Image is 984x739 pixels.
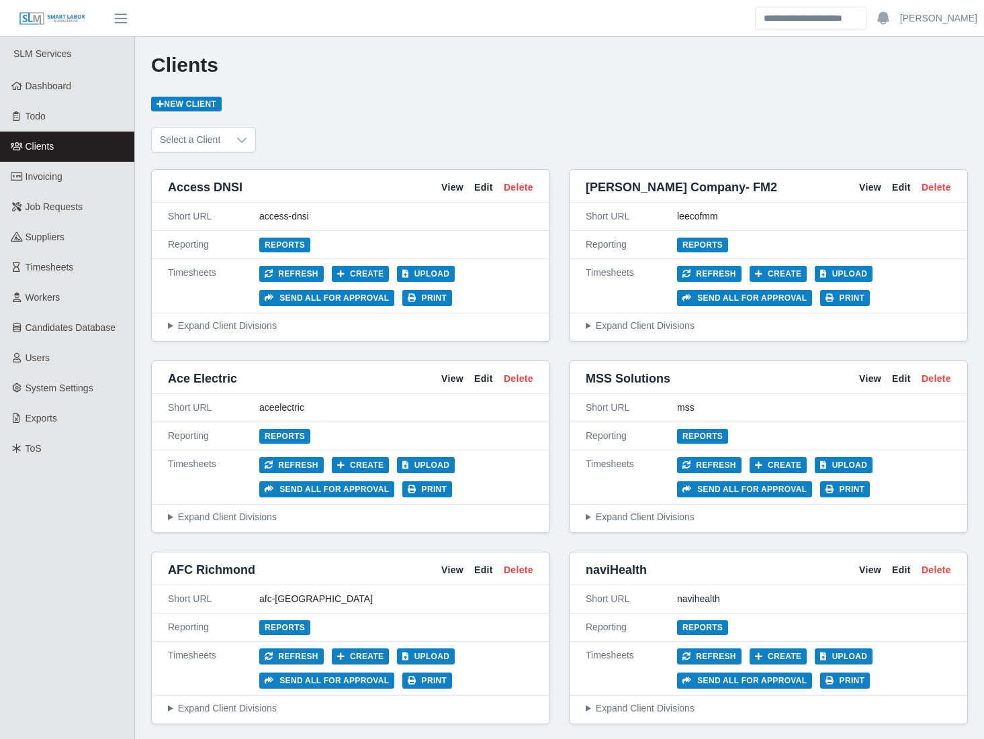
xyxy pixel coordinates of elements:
span: Todo [26,111,46,121]
a: Reports [259,620,310,635]
a: View [441,563,463,577]
button: Create [750,266,807,282]
div: access-dnsi [259,209,533,224]
div: leecofmm [677,209,951,224]
a: View [441,372,463,386]
div: navihealth [677,592,951,606]
span: Suppliers [26,232,64,242]
div: Timesheets [168,648,259,689]
span: Select a Client [152,128,228,152]
summary: Expand Client Divisions [586,510,951,524]
div: Timesheets [168,266,259,306]
button: Send all for approval [259,481,394,497]
button: Print [402,673,452,689]
div: Reporting [168,238,259,252]
div: Reporting [168,620,259,634]
button: Print [402,481,452,497]
button: Refresh [677,457,742,473]
a: Reports [677,429,728,444]
span: Dashboard [26,81,72,91]
button: Create [332,648,390,664]
a: Reports [259,238,310,252]
a: Edit [474,181,493,195]
a: View [859,181,881,195]
span: Candidates Database [26,322,116,333]
button: Refresh [259,266,324,282]
a: [PERSON_NAME] [900,11,977,26]
span: Timesheets [26,262,74,273]
button: Print [820,290,870,306]
button: Refresh [259,648,324,664]
span: Exports [26,413,57,424]
button: Send all for approval [259,673,394,689]
a: Reports [259,429,310,444]
div: Timesheets [586,266,677,306]
button: Create [750,457,807,473]
div: Short URL [168,592,259,606]
summary: Expand Client Divisions [586,701,951,716]
button: Print [402,290,452,306]
button: Upload [815,648,873,664]
button: Send all for approval [677,481,812,497]
a: Edit [892,563,911,577]
div: Short URL [586,209,677,224]
a: Delete [504,372,533,386]
a: Delete [922,181,951,195]
div: Timesheets [586,648,677,689]
button: Send all for approval [259,290,394,306]
div: Reporting [586,238,677,252]
summary: Expand Client Divisions [168,701,533,716]
a: View [859,372,881,386]
a: Delete [504,563,533,577]
div: Short URL [586,401,677,415]
span: Ace Electric [168,369,237,388]
summary: Expand Client Divisions [586,319,951,333]
span: Job Requests [26,201,83,212]
div: Reporting [168,429,259,443]
div: afc-[GEOGRAPHIC_DATA] [259,592,533,606]
div: mss [677,401,951,415]
img: SLM Logo [19,11,86,26]
span: Invoicing [26,171,62,182]
div: Short URL [586,592,677,606]
button: Refresh [259,457,324,473]
span: Users [26,352,50,363]
span: Clients [26,141,54,152]
div: Timesheets [168,457,259,497]
input: Search [755,7,866,30]
button: Upload [815,266,873,282]
button: Create [750,648,807,664]
a: Edit [474,372,493,386]
a: Delete [922,372,951,386]
button: Refresh [677,266,742,282]
div: Timesheets [586,457,677,497]
summary: Expand Client Divisions [168,510,533,524]
a: Edit [474,563,493,577]
div: Short URL [168,401,259,415]
div: aceelectric [259,401,533,415]
div: Short URL [168,209,259,224]
span: naviHealth [586,560,647,579]
button: Refresh [677,648,742,664]
button: Upload [397,648,455,664]
a: Reports [677,238,728,252]
div: Reporting [586,429,677,443]
a: Reports [677,620,728,635]
span: SLM Services [13,48,71,59]
h1: Clients [151,53,968,77]
a: Delete [922,563,951,577]
a: View [859,563,881,577]
a: New Client [151,97,222,111]
span: Access DNSI [168,178,242,197]
button: Create [332,457,390,473]
summary: Expand Client Divisions [168,319,533,333]
a: Delete [504,181,533,195]
button: Create [332,266,390,282]
button: Send all for approval [677,290,812,306]
span: AFC Richmond [168,560,255,579]
span: ToS [26,443,42,454]
a: Edit [892,372,911,386]
button: Upload [397,266,455,282]
button: Send all for approval [677,673,812,689]
div: Reporting [586,620,677,634]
